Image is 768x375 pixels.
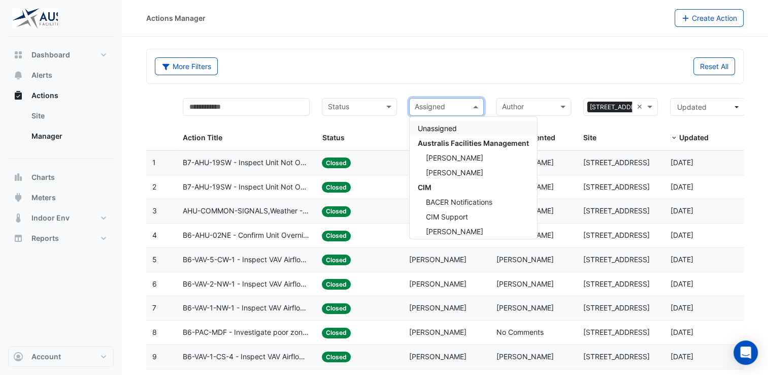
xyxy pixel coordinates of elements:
[409,303,466,312] span: [PERSON_NAME]
[146,13,206,23] div: Actions Manager
[155,57,218,75] button: More Filters
[426,227,483,236] span: [PERSON_NAME]
[583,158,650,167] span: [STREET_ADDRESS]
[587,102,651,113] span: [STREET_ADDRESS]
[496,279,553,288] span: [PERSON_NAME]
[31,70,52,80] span: Alerts
[13,90,23,101] app-icon: Actions
[152,255,157,264] span: 5
[409,255,466,264] span: [PERSON_NAME]
[183,302,310,314] span: B6-VAV-1-NW-1 - Inspect VAV Airflow Leak
[583,255,650,264] span: [STREET_ADDRESS]
[183,254,310,266] span: B6-VAV-5-CW-1 - Inspect VAV Airflow Block
[152,352,157,361] span: 9
[183,230,310,241] span: B6-AHU-02NE - Confirm Unit Overnight Operation (Energy Waste)
[8,106,114,150] div: Actions
[31,213,70,223] span: Indoor Env
[13,213,23,223] app-icon: Indoor Env
[670,303,693,312] span: 2025-09-12T12:00:57.897
[409,328,466,336] span: [PERSON_NAME]
[322,303,351,314] span: Closed
[8,65,114,85] button: Alerts
[583,206,650,215] span: [STREET_ADDRESS]
[322,328,351,338] span: Closed
[12,8,58,28] img: Company Logo
[322,158,351,168] span: Closed
[670,206,693,215] span: 2025-09-18T16:05:06.086
[583,303,650,312] span: [STREET_ADDRESS]
[496,352,553,361] span: [PERSON_NAME]
[418,124,457,133] span: Unassigned
[152,231,157,239] span: 4
[670,255,693,264] span: 2025-09-12T12:05:06.297
[675,9,744,27] button: Create Action
[31,50,70,60] span: Dashboard
[152,206,157,215] span: 3
[693,57,735,75] button: Reset All
[31,193,56,203] span: Meters
[8,188,114,208] button: Meters
[583,133,596,142] span: Site
[13,233,23,243] app-icon: Reports
[183,157,310,169] span: B7-AHU-19SW - Inspect Unit Not Operating
[8,208,114,228] button: Indoor Env
[8,85,114,106] button: Actions
[426,212,468,221] span: CIM Support
[13,50,23,60] app-icon: Dashboard
[322,133,344,142] span: Status
[679,133,708,142] span: Updated
[409,279,466,288] span: [PERSON_NAME]
[322,182,351,193] span: Closed
[496,255,553,264] span: [PERSON_NAME]
[31,233,59,243] span: Reports
[670,158,693,167] span: 2025-09-29T12:32:34.671
[583,279,650,288] span: [STREET_ADDRESS]
[183,278,310,290] span: B6-VAV-2-NW-1 - Inspect VAV Airflow Leak
[152,158,156,167] span: 1
[496,328,543,336] span: No Comments
[418,183,431,192] span: CIM
[670,279,693,288] span: 2025-09-12T12:02:25.306
[410,117,537,239] div: Options List
[670,328,693,336] span: 2025-08-27T08:17:57.307
[636,101,645,113] span: Clear
[583,182,650,191] span: [STREET_ADDRESS]
[8,228,114,248] button: Reports
[183,133,222,142] span: Action Title
[13,193,23,203] app-icon: Meters
[152,303,156,312] span: 7
[409,352,466,361] span: [PERSON_NAME]
[322,352,351,362] span: Closed
[322,255,351,265] span: Closed
[31,90,58,101] span: Actions
[733,340,758,365] div: Open Intercom Messenger
[670,98,745,116] button: Updated
[183,351,310,363] span: B6-VAV-1-CS-4 - Inspect VAV Airflow Block
[183,327,310,338] span: B6-PAC-MDF - Investigate poor zone temp
[23,106,114,126] a: Site
[322,231,351,241] span: Closed
[426,198,492,206] span: BACER Notifications
[8,167,114,188] button: Charts
[8,347,114,367] button: Account
[583,352,650,361] span: [STREET_ADDRESS]
[152,279,157,288] span: 6
[677,103,706,111] span: Updated
[322,206,351,217] span: Closed
[13,172,23,182] app-icon: Charts
[583,231,650,239] span: [STREET_ADDRESS]
[183,205,310,217] span: AHU-COMMON-SIGNALS,Weather - Inspect AHU OA Temp Broken Sensor
[31,172,55,182] span: Charts
[496,303,553,312] span: [PERSON_NAME]
[670,231,693,239] span: 2025-09-15T09:32:01.259
[8,45,114,65] button: Dashboard
[670,182,693,191] span: 2025-09-23T15:01:49.723
[583,328,650,336] span: [STREET_ADDRESS]
[426,168,483,177] span: [PERSON_NAME]
[426,153,483,162] span: [PERSON_NAME]
[23,126,114,146] a: Manager
[31,352,61,362] span: Account
[152,328,157,336] span: 8
[418,139,529,147] span: Australis Facilities Management
[13,70,23,80] app-icon: Alerts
